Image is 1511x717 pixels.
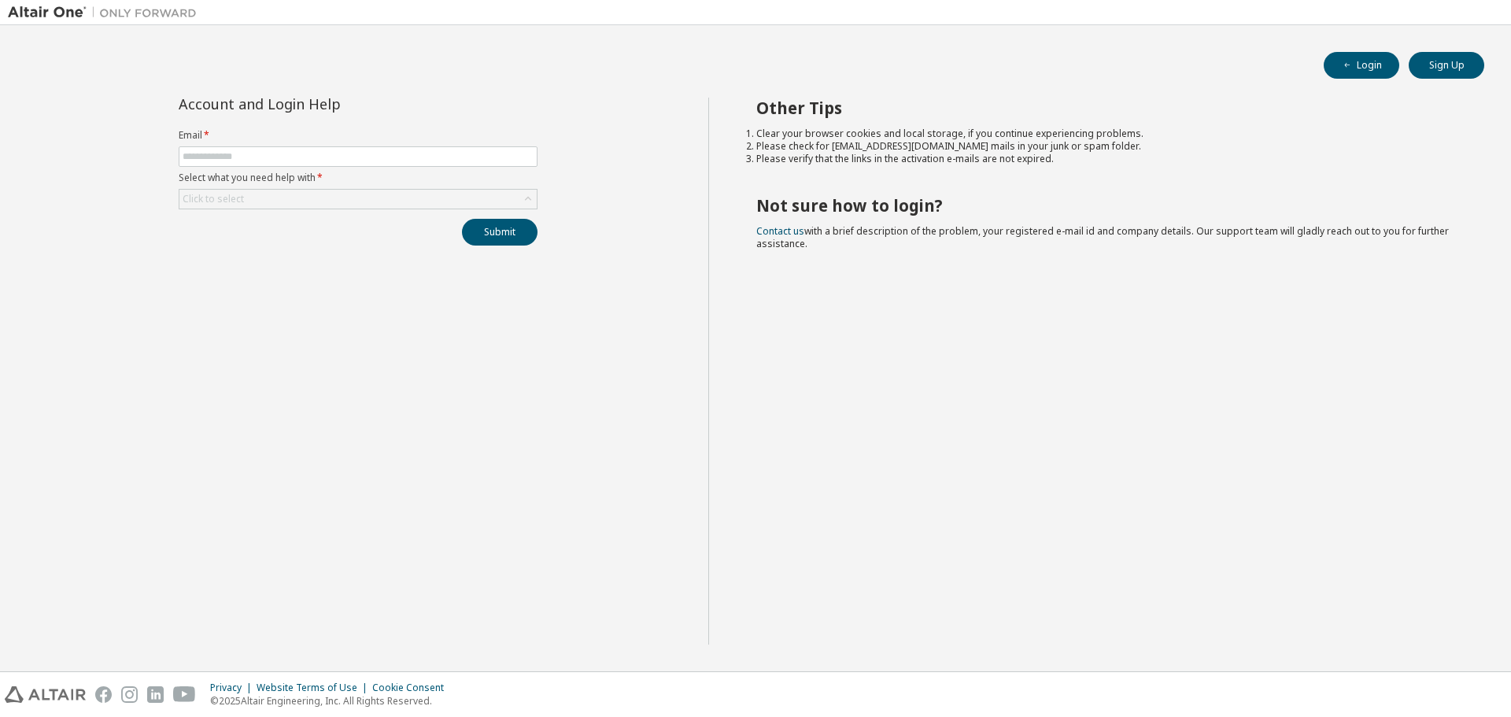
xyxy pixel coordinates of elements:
div: Website Terms of Use [257,682,372,694]
div: Account and Login Help [179,98,466,110]
li: Please check for [EMAIL_ADDRESS][DOMAIN_NAME] mails in your junk or spam folder. [756,140,1457,153]
p: © 2025 Altair Engineering, Inc. All Rights Reserved. [210,694,453,708]
li: Please verify that the links in the activation e-mails are not expired. [756,153,1457,165]
img: facebook.svg [95,686,112,703]
div: Click to select [183,193,244,205]
img: youtube.svg [173,686,196,703]
div: Cookie Consent [372,682,453,694]
button: Login [1324,52,1399,79]
img: altair_logo.svg [5,686,86,703]
button: Submit [462,219,538,246]
label: Email [179,129,538,142]
img: instagram.svg [121,686,138,703]
div: Privacy [210,682,257,694]
img: linkedin.svg [147,686,164,703]
h2: Other Tips [756,98,1457,118]
label: Select what you need help with [179,172,538,184]
a: Contact us [756,224,804,238]
span: with a brief description of the problem, your registered e-mail id and company details. Our suppo... [756,224,1449,250]
li: Clear your browser cookies and local storage, if you continue experiencing problems. [756,128,1457,140]
button: Sign Up [1409,52,1484,79]
div: Click to select [179,190,537,209]
img: Altair One [8,5,205,20]
h2: Not sure how to login? [756,195,1457,216]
